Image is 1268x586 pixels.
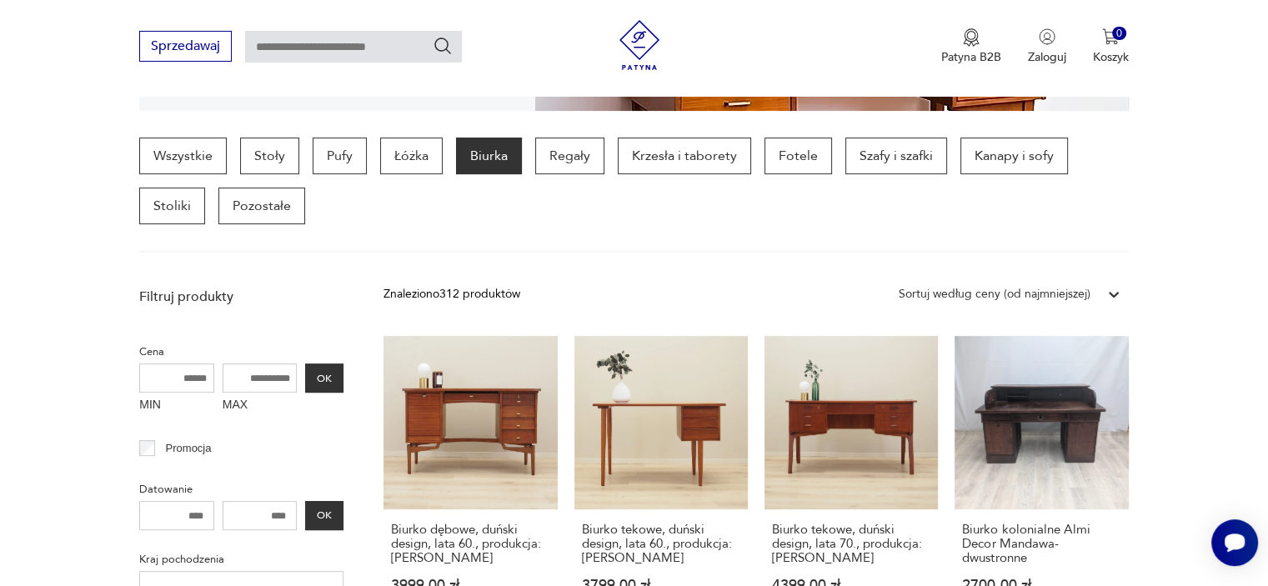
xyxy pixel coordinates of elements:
[941,49,1001,65] p: Patyna B2B
[1039,28,1055,45] img: Ikonka użytkownika
[223,393,298,419] label: MAX
[139,343,343,361] p: Cena
[456,138,522,174] a: Biurka
[582,523,740,565] h3: Biurko tekowe, duński design, lata 60., produkcja: [PERSON_NAME]
[1093,28,1129,65] button: 0Koszyk
[166,439,212,458] p: Promocja
[139,31,232,62] button: Sprzedawaj
[1102,28,1119,45] img: Ikona koszyka
[313,138,367,174] a: Pufy
[1112,27,1126,41] div: 0
[139,550,343,568] p: Kraj pochodzenia
[772,523,930,565] h3: Biurko tekowe, duński design, lata 70., produkcja: [PERSON_NAME]
[218,188,305,224] a: Pozostałe
[139,393,214,419] label: MIN
[535,138,604,174] a: Regały
[380,138,443,174] a: Łóżka
[139,138,227,174] a: Wszystkie
[305,363,343,393] button: OK
[139,288,343,306] p: Filtruj produkty
[764,138,832,174] a: Fotele
[960,138,1068,174] a: Kanapy i sofy
[845,138,947,174] a: Szafy i szafki
[941,28,1001,65] button: Patyna B2B
[962,523,1120,565] h3: Biurko kolonialne Almi Decor Mandawa- dwustronne
[433,36,453,56] button: Szukaj
[1211,519,1258,566] iframe: Smartsupp widget button
[899,285,1090,303] div: Sortuj według ceny (od najmniejszej)
[941,28,1001,65] a: Ikona medaluPatyna B2B
[240,138,299,174] a: Stoły
[1028,49,1066,65] p: Zaloguj
[1028,28,1066,65] button: Zaloguj
[139,42,232,53] a: Sprzedawaj
[614,20,664,70] img: Patyna - sklep z meblami i dekoracjami vintage
[139,188,205,224] a: Stoliki
[139,480,343,498] p: Datowanie
[1093,49,1129,65] p: Koszyk
[618,138,751,174] a: Krzesła i taborety
[963,28,980,47] img: Ikona medalu
[391,523,549,565] h3: Biurko dębowe, duński design, lata 60., produkcja: [PERSON_NAME]
[305,501,343,530] button: OK
[383,285,520,303] div: Znaleziono 312 produktów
